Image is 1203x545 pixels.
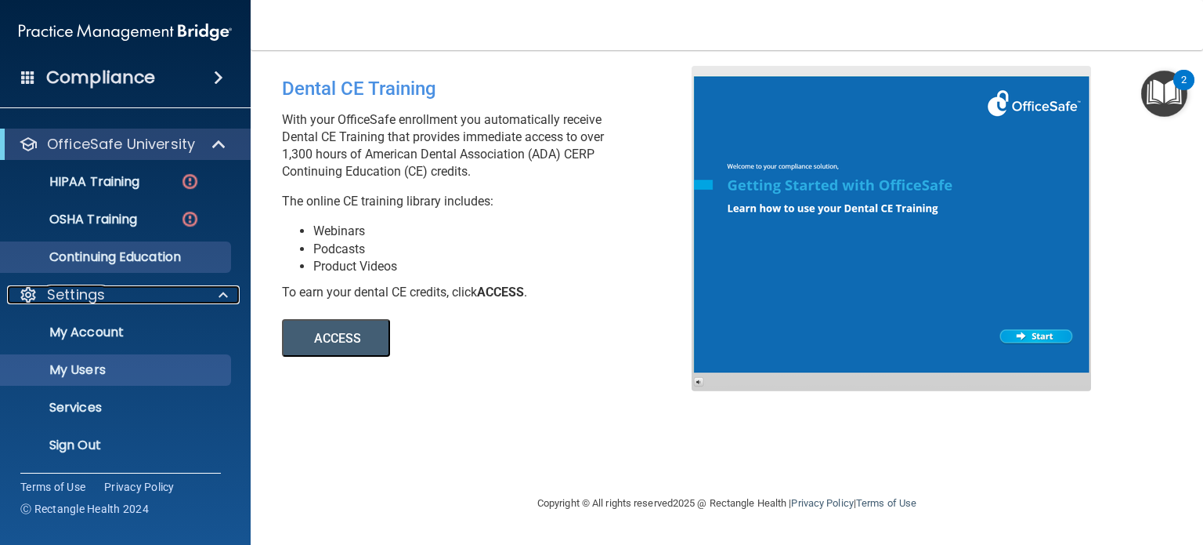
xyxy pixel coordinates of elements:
[10,438,224,453] p: Sign Out
[282,111,703,180] p: With your OfficeSafe enrollment you automatically receive Dental CE Training that provides immedi...
[313,241,703,258] li: Podcasts
[933,434,1184,496] iframe: Drift Widget Chat Controller
[19,16,232,48] img: PMB logo
[1141,71,1187,117] button: Open Resource Center, 2 new notifications
[20,501,149,517] span: Ⓒ Rectangle Health 2024
[441,478,1013,529] div: Copyright © All rights reserved 2025 @ Rectangle Health | |
[47,135,195,154] p: OfficeSafe University
[313,223,703,240] li: Webinars
[282,66,703,111] div: Dental CE Training
[282,284,703,301] div: To earn your dental CE credits, click .
[10,400,224,416] p: Services
[46,67,155,89] h4: Compliance
[282,193,703,210] p: The online CE training library includes:
[180,209,200,229] img: danger-circle.6113f641.png
[47,285,105,304] p: Settings
[1181,80,1187,100] div: 2
[313,258,703,275] li: Product Videos
[19,135,227,154] a: OfficeSafe University
[10,362,224,378] p: My Users
[856,497,916,509] a: Terms of Use
[791,497,853,509] a: Privacy Policy
[477,285,524,300] b: ACCESS
[10,174,139,190] p: HIPAA Training
[282,333,710,345] a: ACCESS
[20,479,85,495] a: Terms of Use
[10,249,224,265] p: Continuing Education
[104,479,175,495] a: Privacy Policy
[282,319,390,357] button: ACCESS
[10,325,224,340] p: My Account
[10,212,137,227] p: OSHA Training
[180,172,200,191] img: danger-circle.6113f641.png
[19,285,228,304] a: Settings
